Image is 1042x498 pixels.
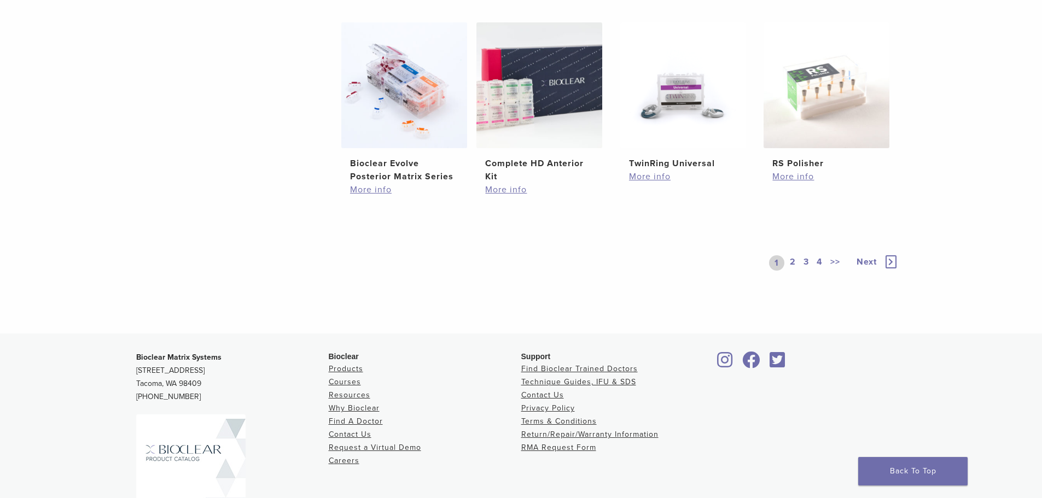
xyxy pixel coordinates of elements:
[329,443,421,452] a: Request a Virtual Demo
[828,255,842,271] a: >>
[620,22,747,170] a: TwinRing UniversalTwinRing Universal
[136,351,329,403] p: [STREET_ADDRESS] Tacoma, WA 98409 [PHONE_NUMBER]
[329,377,361,386] a: Courses
[766,358,789,369] a: Bioclear
[329,430,371,439] a: Contact Us
[739,358,764,369] a: Bioclear
[857,256,877,267] span: Next
[485,157,593,183] h2: Complete HD Anterior Kit
[329,403,380,413] a: Why Bioclear
[620,22,746,148] img: TwinRing Universal
[764,22,889,148] img: RS Polisher
[769,255,784,271] a: 1
[858,457,968,485] a: Back To Top
[350,157,458,183] h2: Bioclear Evolve Posterior Matrix Series
[521,352,551,361] span: Support
[476,22,603,183] a: Complete HD Anterior KitComplete HD Anterior Kit
[763,22,890,170] a: RS PolisherRS Polisher
[629,157,737,170] h2: TwinRing Universal
[341,22,467,148] img: Bioclear Evolve Posterior Matrix Series
[521,390,564,400] a: Contact Us
[521,443,596,452] a: RMA Request Form
[521,403,575,413] a: Privacy Policy
[521,377,636,386] a: Technique Guides, IFU & SDS
[329,456,359,465] a: Careers
[801,255,811,271] a: 3
[136,353,222,362] strong: Bioclear Matrix Systems
[329,364,363,373] a: Products
[485,183,593,196] a: More info
[329,417,383,426] a: Find A Doctor
[329,352,359,361] span: Bioclear
[629,170,737,183] a: More info
[714,358,737,369] a: Bioclear
[341,22,468,183] a: Bioclear Evolve Posterior Matrix SeriesBioclear Evolve Posterior Matrix Series
[521,430,659,439] a: Return/Repair/Warranty Information
[772,170,881,183] a: More info
[350,183,458,196] a: More info
[329,390,370,400] a: Resources
[476,22,602,148] img: Complete HD Anterior Kit
[521,417,597,426] a: Terms & Conditions
[521,364,638,373] a: Find Bioclear Trained Doctors
[772,157,881,170] h2: RS Polisher
[788,255,798,271] a: 2
[814,255,825,271] a: 4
